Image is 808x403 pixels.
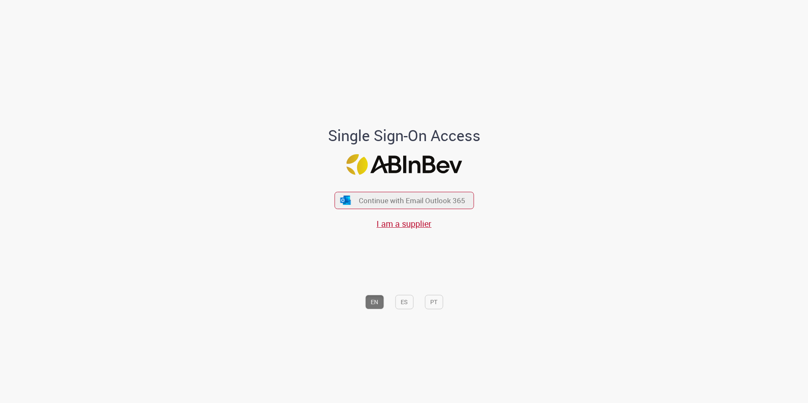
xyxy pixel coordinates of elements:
[365,295,384,309] button: EN
[340,196,352,204] img: ícone Azure/Microsoft 360
[287,127,521,144] h1: Single Sign-On Access
[395,295,413,309] button: ES
[377,218,431,229] a: I am a supplier
[425,295,443,309] button: PT
[346,154,462,175] img: Logo ABInBev
[334,192,474,209] button: ícone Azure/Microsoft 360 Continue with Email Outlook 365
[359,196,465,205] span: Continue with Email Outlook 365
